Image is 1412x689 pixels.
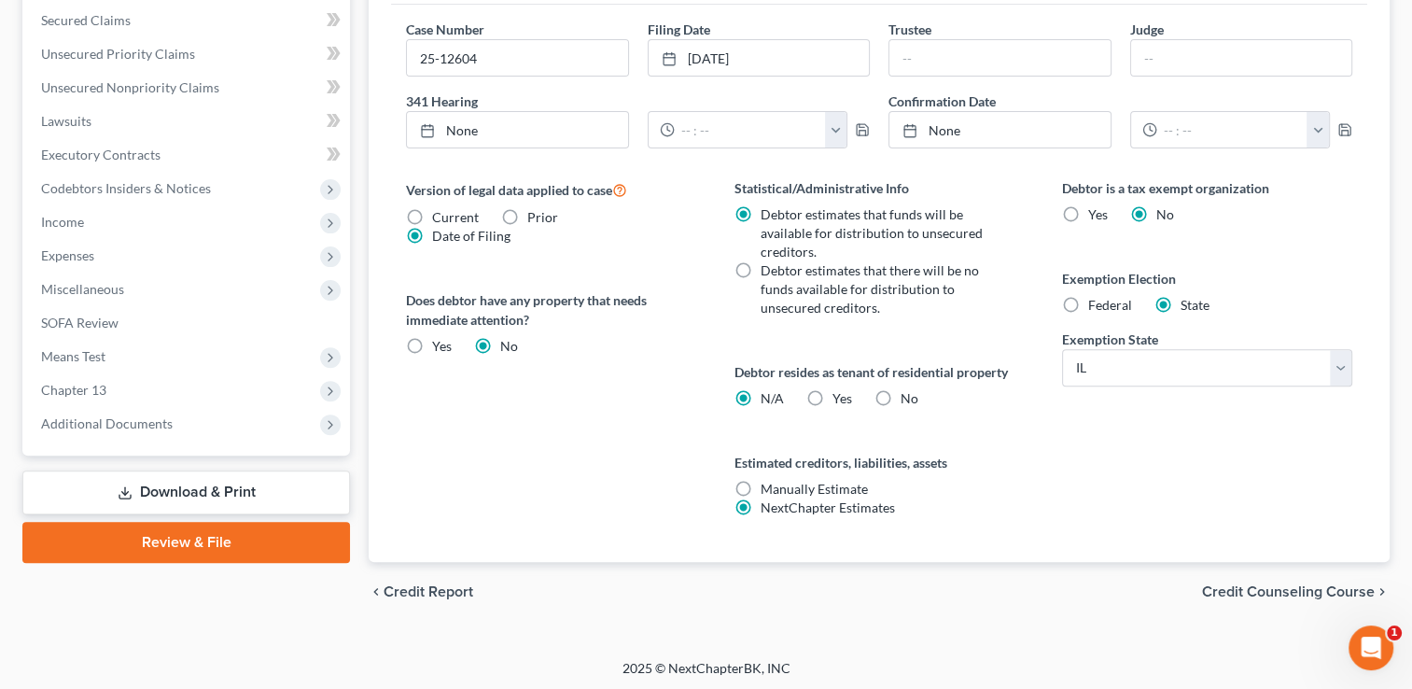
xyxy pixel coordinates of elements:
[41,46,195,62] span: Unsecured Priority Claims
[1349,626,1393,670] iframe: Intercom live chat
[407,40,627,76] input: Enter case number...
[406,20,484,39] label: Case Number
[22,522,350,563] a: Review & File
[648,20,710,39] label: Filing Date
[1088,297,1132,313] span: Federal
[1202,584,1375,599] span: Credit Counseling Course
[41,415,173,431] span: Additional Documents
[888,20,931,39] label: Trustee
[41,382,106,398] span: Chapter 13
[41,214,84,230] span: Income
[432,209,479,225] span: Current
[384,584,473,599] span: Credit Report
[761,499,895,515] span: NextChapter Estimates
[41,12,131,28] span: Secured Claims
[1062,178,1352,198] label: Debtor is a tax exempt organization
[26,306,350,340] a: SOFA Review
[406,178,696,201] label: Version of legal data applied to case
[432,228,510,244] span: Date of Filing
[734,362,1025,382] label: Debtor resides as tenant of residential property
[41,79,219,95] span: Unsecured Nonpriority Claims
[41,348,105,364] span: Means Test
[1375,584,1390,599] i: chevron_right
[675,112,826,148] input: -- : --
[41,247,94,263] span: Expenses
[1130,20,1164,39] label: Judge
[761,262,979,316] span: Debtor estimates that there will be no funds available for distribution to unsecured creditors.
[879,91,1362,111] label: Confirmation Date
[1131,40,1351,76] input: --
[761,481,868,497] span: Manually Estimate
[1157,112,1308,148] input: -- : --
[26,105,350,138] a: Lawsuits
[41,180,211,196] span: Codebtors Insiders & Notices
[832,390,852,406] span: Yes
[397,91,879,111] label: 341 Hearing
[26,4,350,37] a: Secured Claims
[26,71,350,105] a: Unsecured Nonpriority Claims
[761,390,784,406] span: N/A
[1088,206,1108,222] span: Yes
[889,40,1110,76] input: --
[407,112,627,148] a: None
[1387,626,1402,640] span: 1
[369,584,473,599] button: chevron_left Credit Report
[1202,584,1390,599] button: Credit Counseling Course chevron_right
[26,37,350,71] a: Unsecured Priority Claims
[1156,206,1174,222] span: No
[41,315,119,330] span: SOFA Review
[901,390,918,406] span: No
[1062,330,1158,349] label: Exemption State
[761,206,983,260] span: Debtor estimates that funds will be available for distribution to unsecured creditors.
[500,338,518,354] span: No
[406,290,696,330] label: Does debtor have any property that needs immediate attention?
[26,138,350,172] a: Executory Contracts
[22,471,350,514] a: Download & Print
[889,112,1110,148] a: None
[527,209,558,225] span: Prior
[649,40,869,76] a: [DATE]
[734,178,1025,198] label: Statistical/Administrative Info
[432,338,452,354] span: Yes
[41,113,91,129] span: Lawsuits
[41,281,124,297] span: Miscellaneous
[41,147,161,162] span: Executory Contracts
[369,584,384,599] i: chevron_left
[1062,269,1352,288] label: Exemption Election
[734,453,1025,472] label: Estimated creditors, liabilities, assets
[1181,297,1209,313] span: State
